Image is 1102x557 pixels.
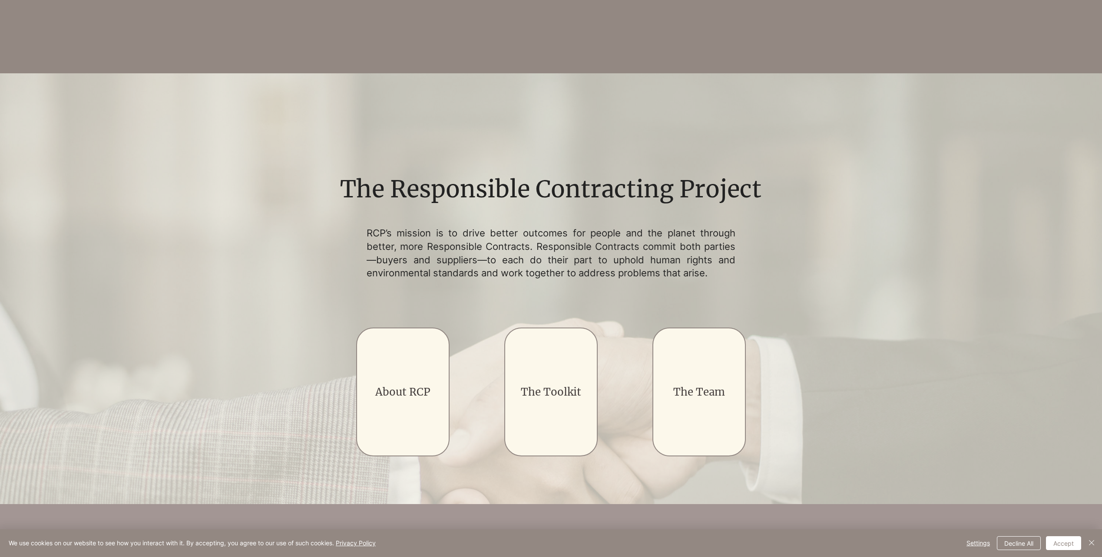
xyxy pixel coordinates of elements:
[966,537,990,550] span: Settings
[1086,536,1097,550] button: Close
[521,385,581,399] a: The Toolkit
[367,226,736,280] p: RCP’s mission is to drive better outcomes for people and the planet through better, more Responsi...
[1086,537,1097,548] img: Close
[336,539,376,547] a: Privacy Policy
[1046,536,1081,550] button: Accept
[375,385,430,399] a: About RCP
[673,385,725,399] a: The Team
[334,173,768,206] h1: The Responsible Contracting Project
[9,539,376,547] span: We use cookies on our website to see how you interact with it. By accepting, you agree to our use...
[997,536,1041,550] button: Decline All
